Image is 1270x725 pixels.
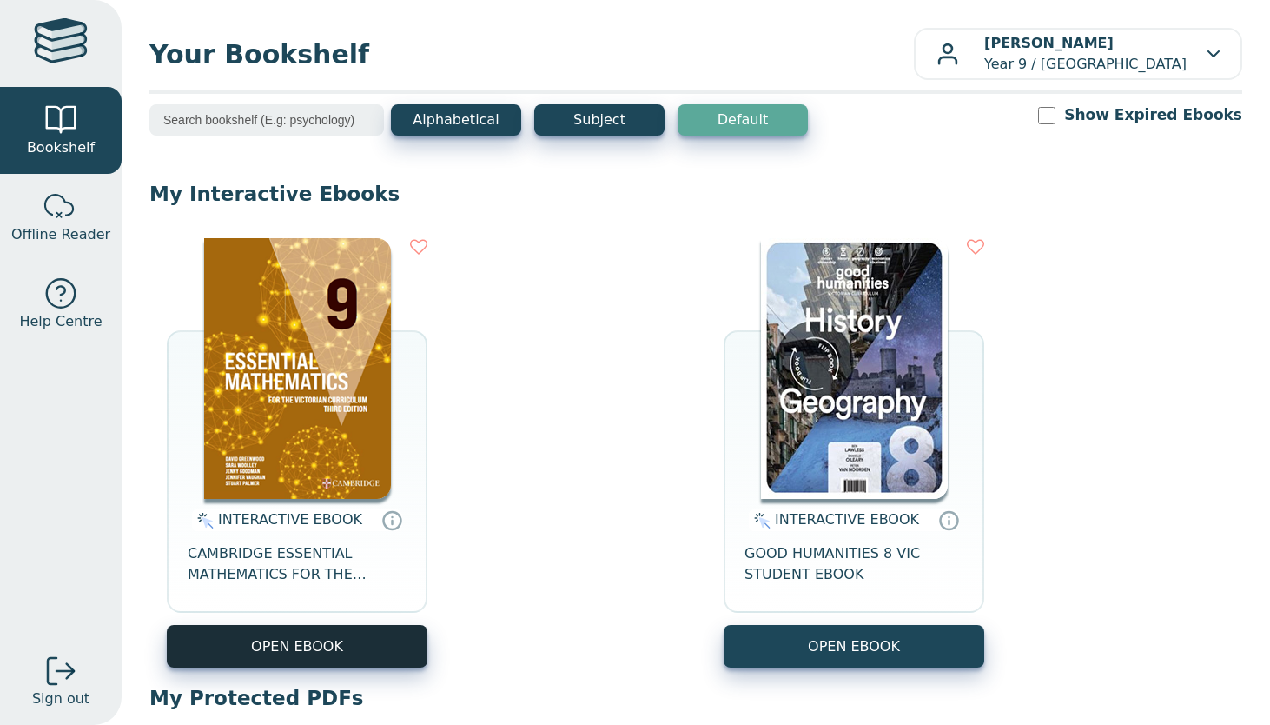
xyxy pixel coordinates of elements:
[192,510,214,531] img: interactive.svg
[914,28,1242,80] button: [PERSON_NAME]Year 9 / [GEOGRAPHIC_DATA]
[188,543,407,585] span: CAMBRIDGE ESSENTIAL MATHEMATICS FOR THE VICTORIAN CURRICULUM YEAR 9 EBOOK 3E
[749,510,771,531] img: interactive.svg
[984,33,1187,75] p: Year 9 / [GEOGRAPHIC_DATA]
[761,238,948,499] img: 59ae0110-8e91-e911-a97e-0272d098c78b.jpg
[149,181,1242,207] p: My Interactive Ebooks
[149,685,1242,711] p: My Protected PDFs
[218,511,362,528] span: INTERACTIVE EBOOK
[19,311,102,332] span: Help Centre
[167,625,427,668] button: OPEN EBOOK
[724,625,984,668] button: OPEN EBOOK
[984,35,1114,51] b: [PERSON_NAME]
[938,509,959,530] a: Interactive eBooks are accessed online via the publisher’s portal. They contain interactive resou...
[775,511,919,528] span: INTERACTIVE EBOOK
[11,224,110,245] span: Offline Reader
[1064,104,1242,126] label: Show Expired Ebooks
[381,509,402,530] a: Interactive eBooks are accessed online via the publisher’s portal. They contain interactive resou...
[149,104,384,136] input: Search bookshelf (E.g: psychology)
[678,104,808,136] button: Default
[32,688,89,709] span: Sign out
[534,104,665,136] button: Subject
[204,238,391,499] img: 04b5599d-fef1-41b0-b233-59aa45d44596.png
[27,137,95,158] span: Bookshelf
[149,35,914,74] span: Your Bookshelf
[391,104,521,136] button: Alphabetical
[744,543,963,585] span: GOOD HUMANITIES 8 VIC STUDENT EBOOK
